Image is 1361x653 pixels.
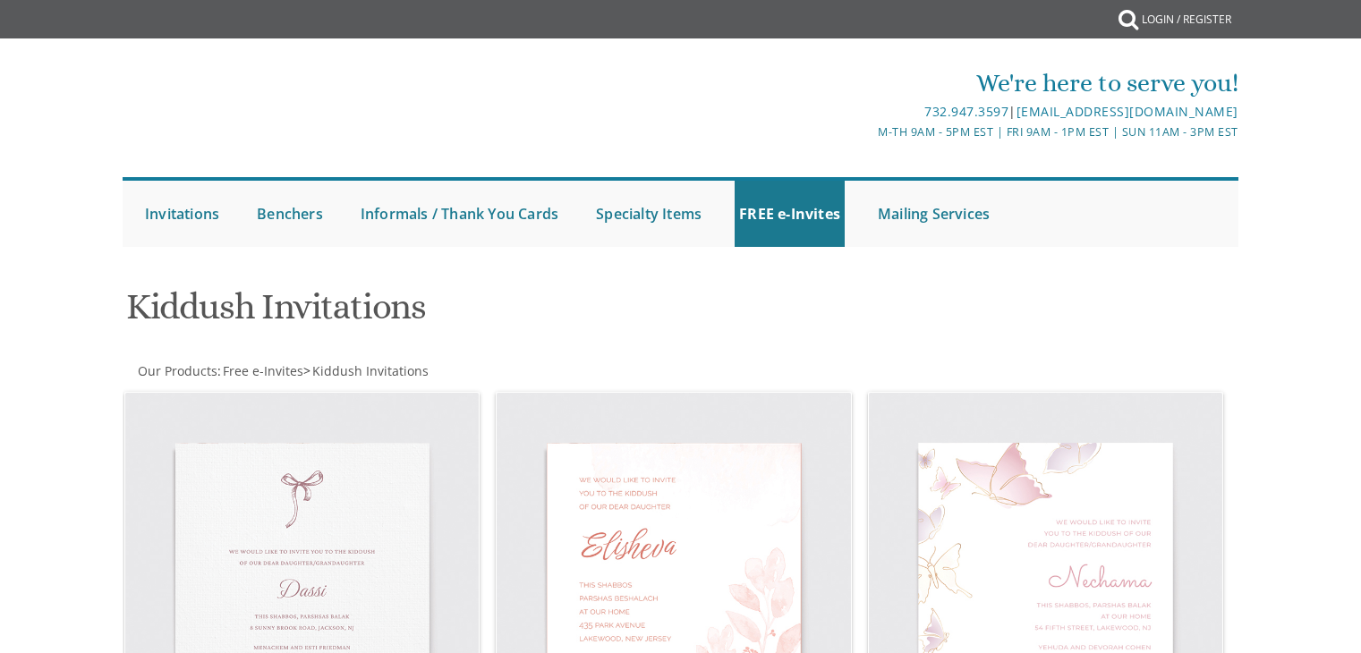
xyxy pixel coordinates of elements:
a: Informals / Thank You Cards [356,181,563,247]
a: Our Products [136,362,217,379]
a: Free e-Invites [221,362,303,379]
div: : [123,362,681,380]
div: | [496,101,1238,123]
a: [EMAIL_ADDRESS][DOMAIN_NAME] [1016,103,1238,120]
a: 732.947.3597 [924,103,1008,120]
a: Mailing Services [873,181,994,247]
h1: Kiddush Invitations [126,287,856,340]
a: FREE e-Invites [735,181,845,247]
span: Free e-Invites [223,362,303,379]
div: M-Th 9am - 5pm EST | Fri 9am - 1pm EST | Sun 11am - 3pm EST [496,123,1238,141]
span: Kiddush Invitations [312,362,429,379]
div: We're here to serve you! [496,65,1238,101]
a: Kiddush Invitations [310,362,429,379]
a: Benchers [252,181,327,247]
span: > [303,362,429,379]
a: Invitations [140,181,224,247]
a: Specialty Items [591,181,706,247]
